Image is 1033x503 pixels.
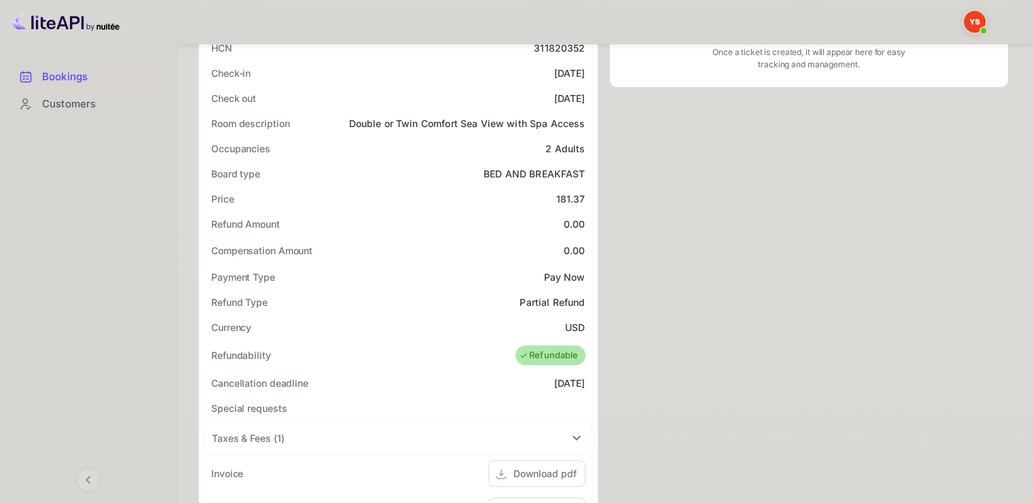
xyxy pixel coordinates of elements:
[545,141,585,156] div: 2 Adults
[8,64,168,90] div: Bookings
[543,270,585,284] div: Pay Now
[211,376,308,390] div: Cancellation deadline
[42,97,161,112] div: Customers
[554,66,585,80] div: [DATE]
[211,348,271,362] div: Refundability
[484,167,585,181] div: BED AND BREAKFAST
[564,243,585,258] div: 0.00
[211,320,251,334] div: Currency
[211,270,275,284] div: Payment Type
[211,401,287,415] div: Special requests
[519,349,579,362] div: Refundable
[554,376,585,390] div: [DATE]
[211,466,243,481] div: Invoice
[76,468,101,492] button: Collapse navigation
[211,167,260,181] div: Board type
[211,217,280,231] div: Refund Amount
[8,91,168,116] a: Customers
[556,192,585,206] div: 181.37
[211,41,232,55] div: HCN
[565,320,585,334] div: USD
[534,41,585,55] div: 311820352
[564,217,585,231] div: 0.00
[702,46,916,71] p: Once a ticket is created, it will appear here for easy tracking and management.
[211,141,270,156] div: Occupancies
[212,431,284,445] div: Taxes & Fees ( 1 )
[211,91,256,105] div: Check out
[211,192,234,206] div: Price
[964,11,985,33] img: Yandex Support
[8,64,168,89] a: Bookings
[42,69,161,85] div: Bookings
[211,66,251,80] div: Check-in
[554,91,585,105] div: [DATE]
[211,243,312,258] div: Compensation Amount
[211,295,268,309] div: Refund Type
[205,421,592,454] div: Taxes & Fees (1)
[211,116,289,131] div: Room description
[348,116,585,131] div: Double or Twin Comfort Sea View with Spa Access
[513,466,577,481] div: Download pdf
[8,91,168,118] div: Customers
[11,11,120,33] img: LiteAPI logo
[520,295,585,309] div: Partial Refund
